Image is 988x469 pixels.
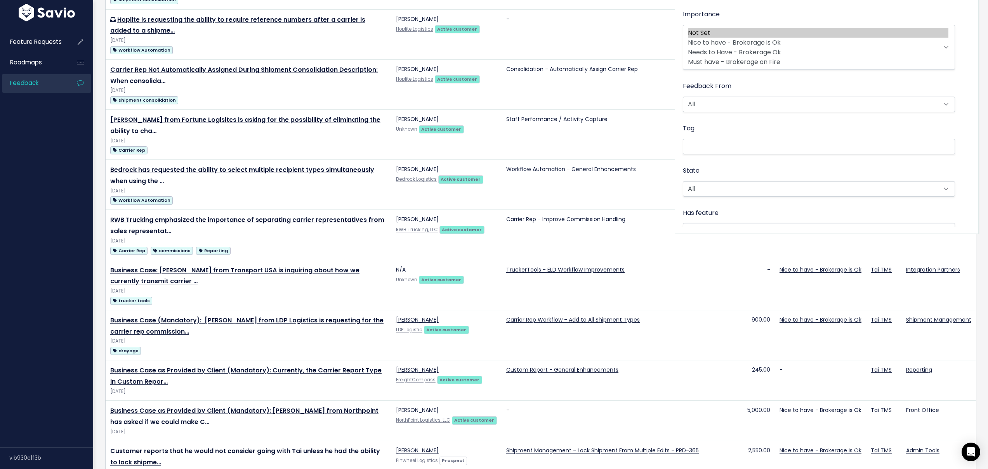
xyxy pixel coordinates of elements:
[110,337,387,345] div: [DATE]
[439,225,484,233] a: Active customer
[2,74,64,92] a: Feedback
[454,417,494,423] strong: Active customer
[441,176,481,182] strong: Active customer
[396,277,417,283] span: Unknown
[683,165,700,177] label: State
[506,316,640,324] a: Carrier Rep Workflow - Add to All Shipment Types
[717,360,775,401] td: 245.00
[10,38,62,46] span: Feature Requests
[396,165,439,173] a: [PERSON_NAME]
[424,325,469,333] a: Active customer
[396,316,439,324] a: [PERSON_NAME]
[396,65,439,73] a: [PERSON_NAME]
[110,87,387,95] div: [DATE]
[110,215,384,235] a: RWB Trucking emphasized the importance of separating carrier representatives from sales representat…
[2,33,64,51] a: Feature Requests
[110,346,141,355] a: drayage
[435,25,480,33] a: Active customer
[717,210,775,260] td: 6,125.00
[683,123,695,134] label: Tag
[683,9,720,20] label: Importance
[110,347,141,355] span: drayage
[396,176,437,182] a: Bedrock Logistics
[110,165,374,185] a: Bedrock has requested the ability to select multiple recipient types simultaneously when using the …
[506,447,699,454] a: Shipment Management - Lock Shipment From Multiple Edits - PRD-365
[506,266,625,273] a: TruckerTools - ELD Workflow Improvements
[391,260,502,310] td: N/A
[506,215,625,223] a: Carrier Rep - Improve Commission Handling
[17,4,77,21] img: logo-white.9d6f32f41409.svg
[396,457,438,464] a: Pinwheel Logistics
[110,287,387,295] div: [DATE]
[871,406,892,414] a: Tai TMS
[780,447,861,454] a: Nice to have - Brokerage is Ok
[906,447,939,454] a: Admin Tools
[196,247,230,255] span: Reporting
[110,195,173,205] a: Workflow Automation
[396,15,439,23] a: [PERSON_NAME]
[688,57,948,67] option: Must have - Brokerage on Fire
[396,366,439,374] a: [PERSON_NAME]
[901,210,976,260] td: -
[110,296,152,305] a: trucker tools
[110,428,387,436] div: [DATE]
[110,115,380,135] a: [PERSON_NAME] from Fortune Logisitcs is asking for the possibility of eliminating the ability to ...
[110,366,382,386] a: Business Case as Provided by Client (Mandatory): Currently, the Carrier Report Type in Custom Repor…
[110,297,152,305] span: trucker tools
[396,227,438,233] a: RWB Trucking, LLC
[906,266,960,273] a: Integration Partners
[396,406,439,414] a: [PERSON_NAME]
[717,260,775,310] td: -
[419,125,464,133] a: Active customer
[906,366,932,374] a: Reporting
[688,38,948,47] option: Nice to have - Brokerage is Ok
[906,316,971,324] a: Shipment Management
[396,447,439,454] a: [PERSON_NAME]
[775,360,866,401] td: -
[110,247,148,255] span: Carrier Rep
[396,377,436,383] a: FreightCompass
[421,126,461,132] strong: Active customer
[9,448,93,468] div: v.b930c1f3b
[437,26,477,32] strong: Active customer
[196,246,230,255] a: Reporting
[435,75,480,83] a: Active customer
[906,406,939,414] a: Front Office
[110,187,387,195] div: [DATE]
[110,237,387,245] div: [DATE]
[110,46,173,54] span: Workflow Automation
[10,79,38,87] span: Feedback
[110,137,387,145] div: [DATE]
[717,310,775,360] td: 900.00
[110,65,378,85] a: Carrier Rep Not Automatically Assigned During Shipment Consolidation Description: When consolida…
[396,26,433,32] a: Hoplite Logistics
[688,47,948,57] option: Needs to Have - Brokerage Ok
[110,196,173,204] span: Workflow Automation
[442,457,464,464] strong: Prospect
[110,15,365,35] a: Hoplite is requesting the ability to require reference numbers after a carrier is added to a shipme…
[396,76,433,82] a: Hoplite Logistics
[439,377,479,383] strong: Active customer
[110,316,384,336] a: Business Case (Mandatory): [PERSON_NAME] from LDP Logistics is requesting for the carrier rep com...
[438,175,483,183] a: Active customer
[110,406,379,426] a: Business Case as Provided by Client (Mandatory): [PERSON_NAME] from Northpoint has asked if we co...
[419,275,464,283] a: Active customer
[871,366,892,374] a: Tai TMS
[717,401,775,441] td: 5,000.00
[110,145,148,155] a: Carrier Rep
[871,266,892,273] a: Tai TMS
[780,406,861,414] a: Nice to have - Brokerage is Ok
[437,76,477,82] strong: Active customer
[110,266,359,286] a: Business Case: [PERSON_NAME] from Transport USA is inquiring about how we currently transmit carr...
[506,165,636,173] a: Workflow Automation - General Enhancements
[110,95,178,105] a: shipment consolidation
[871,316,892,324] a: Tai TMS
[506,115,608,123] a: Staff Performance / Activity Capture
[421,277,461,283] strong: Active customer
[396,215,439,223] a: [PERSON_NAME]
[10,58,42,66] span: Roadmaps
[151,247,193,255] span: commissions
[396,115,439,123] a: [PERSON_NAME]
[688,28,948,38] option: Not Set
[110,447,380,467] a: Customer reports that he would not consider going with Tai unless he had the ability to lock shipme…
